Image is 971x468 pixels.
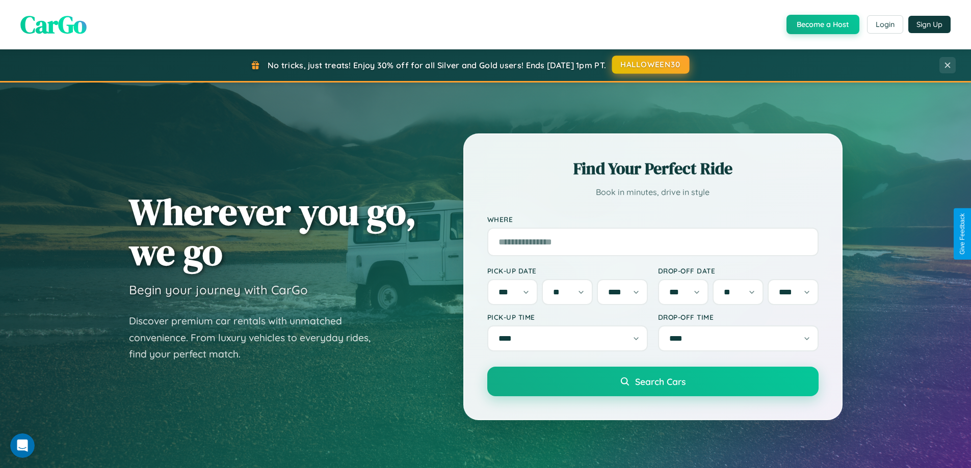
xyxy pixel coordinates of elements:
[487,185,819,200] p: Book in minutes, drive in style
[129,282,308,297] h3: Begin your journey with CarGo
[487,367,819,396] button: Search Cars
[20,8,87,41] span: CarGo
[268,60,606,70] span: No tricks, just treats! Enjoy 30% off for all Silver and Gold users! Ends [DATE] 1pm PT.
[786,15,859,34] button: Become a Host
[487,313,648,321] label: Pick-up Time
[908,16,951,33] button: Sign Up
[10,433,35,458] iframe: Intercom live chat
[959,213,966,255] div: Give Feedback
[658,313,819,321] label: Drop-off Time
[487,215,819,224] label: Where
[129,191,416,272] h1: Wherever you go, we go
[487,266,648,275] label: Pick-up Date
[658,266,819,275] label: Drop-off Date
[867,15,903,34] button: Login
[612,56,690,74] button: HALLOWEEN30
[635,376,686,387] span: Search Cars
[487,157,819,180] h2: Find Your Perfect Ride
[129,313,384,363] p: Discover premium car rentals with unmatched convenience. From luxury vehicles to everyday rides, ...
